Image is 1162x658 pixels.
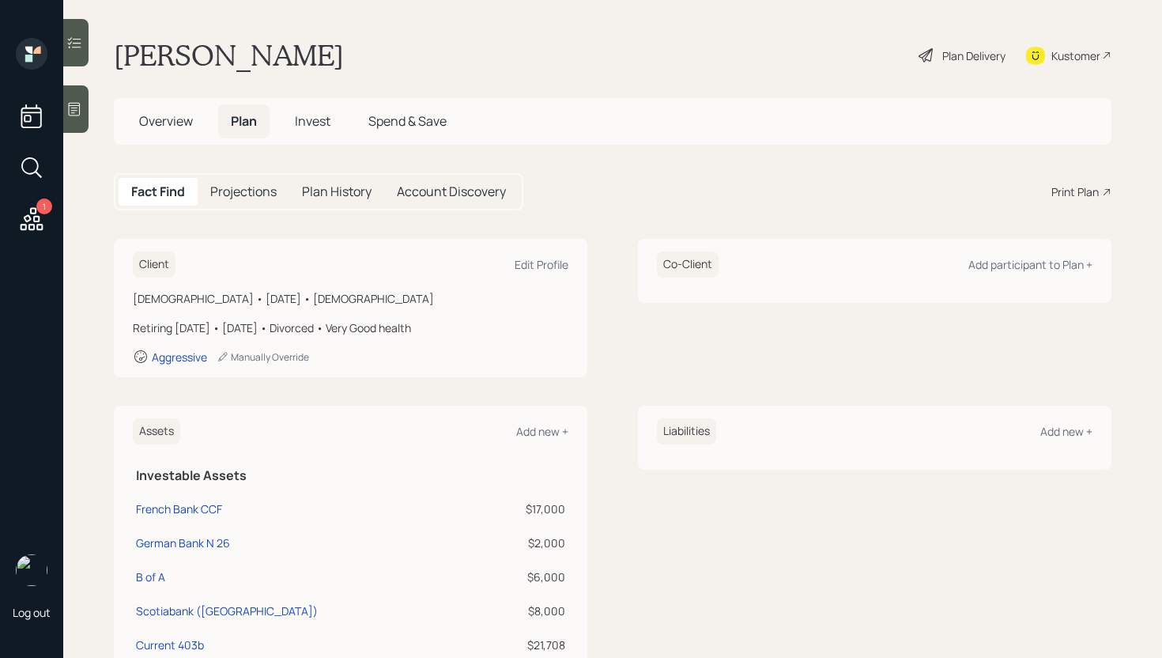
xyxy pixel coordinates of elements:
[136,501,222,517] div: French Bank CCF
[1040,424,1092,439] div: Add new +
[133,251,175,278] h6: Client
[139,112,193,130] span: Overview
[1051,183,1099,200] div: Print Plan
[473,637,565,653] div: $21,708
[515,257,568,272] div: Edit Profile
[36,199,52,214] div: 1
[473,501,565,517] div: $17,000
[942,47,1005,64] div: Plan Delivery
[1051,47,1100,64] div: Kustomer
[210,184,277,199] h5: Projections
[136,468,565,483] h5: Investable Assets
[114,38,344,73] h1: [PERSON_NAME]
[16,554,47,586] img: michael-russo-headshot.png
[152,350,207,365] div: Aggressive
[397,184,506,199] h5: Account Discovery
[368,112,447,130] span: Spend & Save
[133,320,568,336] div: Retiring [DATE] • [DATE] • Divorced • Very Good health
[473,603,565,619] div: $8,000
[136,535,230,551] div: German Bank N 26
[133,418,180,444] h6: Assets
[131,184,185,199] h5: Fact Find
[473,535,565,551] div: $2,000
[516,424,568,439] div: Add new +
[133,290,568,307] div: [DEMOGRAPHIC_DATA] • [DATE] • [DEMOGRAPHIC_DATA]
[302,184,372,199] h5: Plan History
[968,257,1092,272] div: Add participant to Plan +
[295,112,330,130] span: Invest
[136,603,318,619] div: Scotiabank ([GEOGRAPHIC_DATA])
[657,418,716,444] h6: Liabilities
[231,112,257,130] span: Plan
[657,251,719,278] h6: Co-Client
[473,569,565,585] div: $6,000
[136,569,165,585] div: B of A
[13,605,51,620] div: Log out
[217,350,309,364] div: Manually Override
[136,637,204,653] div: Current 403b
